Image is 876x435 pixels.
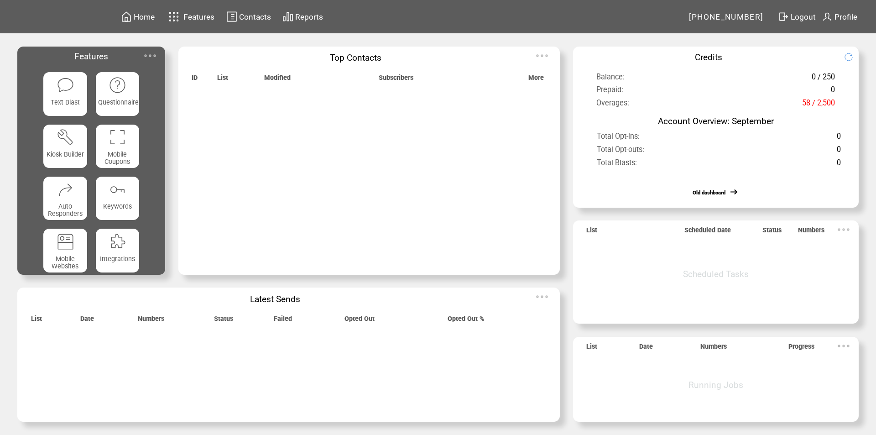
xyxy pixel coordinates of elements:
[802,99,835,112] span: 58 / 2,500
[192,74,198,86] span: ID
[597,145,644,159] span: Total Opt-outs:
[100,255,135,262] span: Integrations
[120,10,156,24] a: Home
[282,11,293,22] img: chart.svg
[834,12,857,21] span: Profile
[762,226,782,239] span: Status
[281,10,324,24] a: Reports
[239,12,271,21] span: Contacts
[165,8,216,26] a: Features
[217,74,228,86] span: List
[837,145,841,159] span: 0
[51,99,80,106] span: Text Blast
[98,99,139,106] span: Questionnaire
[586,226,597,239] span: List
[225,10,272,24] a: Contacts
[812,73,835,86] span: 0 / 250
[844,52,862,62] img: refresh.png
[658,116,774,126] span: Account Overview: September
[689,12,764,21] span: [PHONE_NUMBER]
[597,132,640,146] span: Total Opt-ins:
[43,229,87,272] a: Mobile Websites
[693,189,725,196] a: Old dashboard
[43,72,87,115] a: Text Blast
[121,11,132,22] img: home.svg
[183,12,214,21] span: Features
[822,11,833,22] img: profile.svg
[80,315,94,327] span: Date
[683,269,749,279] span: Scheduled Tasks
[837,132,841,146] span: 0
[596,99,629,112] span: Overages:
[57,233,74,251] img: mobile-websites.svg
[109,128,126,146] img: coupons.svg
[834,337,853,355] img: ellypsis.svg
[57,128,74,146] img: tool%201.svg
[837,158,841,172] span: 0
[57,76,74,94] img: text-blast.svg
[695,52,722,63] span: Credits
[52,255,78,270] span: Mobile Websites
[344,315,375,327] span: Opted Out
[788,343,814,355] span: Progress
[274,315,292,327] span: Failed
[778,11,789,22] img: exit.svg
[533,288,551,306] img: ellypsis.svg
[96,72,139,115] a: Questionnaire
[226,11,237,22] img: contacts.svg
[528,74,544,86] span: More
[31,315,42,327] span: List
[295,12,323,21] span: Reports
[448,315,485,327] span: Opted Out %
[596,85,623,99] span: Prepaid:
[831,85,835,99] span: 0
[597,158,637,172] span: Total Blasts:
[109,181,126,199] img: keywords.svg
[166,9,182,24] img: features.svg
[96,177,139,220] a: Keywords
[700,343,727,355] span: Numbers
[96,229,139,272] a: Integrations
[104,151,130,165] span: Mobile Coupons
[684,226,731,239] span: Scheduled Date
[791,12,816,21] span: Logout
[586,343,597,355] span: List
[834,220,853,239] img: ellypsis.svg
[330,52,381,63] span: Top Contacts
[639,343,653,355] span: Date
[48,203,83,217] span: Auto Responders
[109,76,126,94] img: questionnaire.svg
[250,294,300,304] span: Latest Sends
[596,73,625,86] span: Balance:
[264,74,291,86] span: Modified
[820,10,859,24] a: Profile
[103,203,132,210] span: Keywords
[688,380,743,390] span: Running Jobs
[379,74,413,86] span: Subscribers
[74,51,108,62] span: Features
[43,125,87,168] a: Kiosk Builder
[96,125,139,168] a: Mobile Coupons
[138,315,164,327] span: Numbers
[141,47,159,65] img: ellypsis.svg
[43,177,87,220] a: Auto Responders
[57,181,74,199] img: auto-responders.svg
[214,315,233,327] span: Status
[109,233,126,251] img: integrations.svg
[777,10,820,24] a: Logout
[798,226,824,239] span: Numbers
[47,151,84,158] span: Kiosk Builder
[533,47,551,65] img: ellypsis.svg
[134,12,155,21] span: Home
